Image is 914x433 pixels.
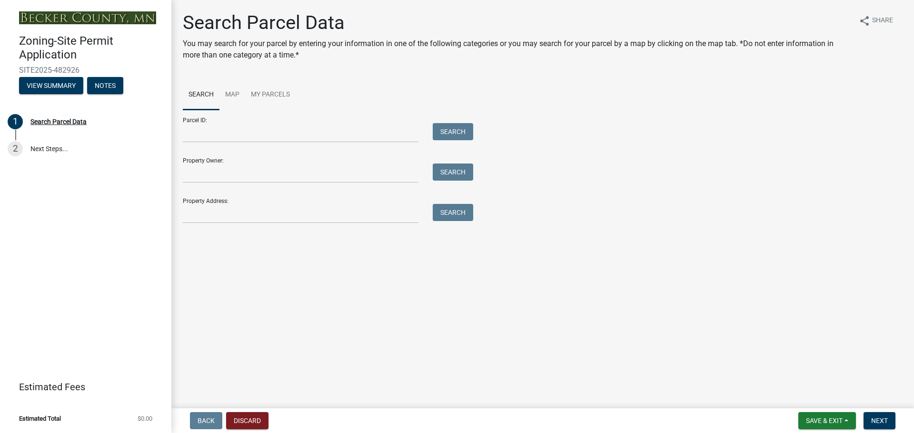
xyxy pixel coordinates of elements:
[19,82,83,90] wm-modal-confirm: Summary
[87,82,123,90] wm-modal-confirm: Notes
[226,412,268,429] button: Discard
[8,377,156,396] a: Estimated Fees
[8,141,23,156] div: 2
[798,412,856,429] button: Save & Exit
[806,417,843,424] span: Save & Exit
[871,417,888,424] span: Next
[864,412,895,429] button: Next
[859,15,870,27] i: share
[433,164,473,181] button: Search
[190,412,222,429] button: Back
[19,415,61,422] span: Estimated Total
[19,34,164,62] h4: Zoning-Site Permit Application
[19,11,156,24] img: Becker County, Minnesota
[87,77,123,94] button: Notes
[872,15,893,27] span: Share
[198,417,215,424] span: Back
[245,80,296,110] a: My Parcels
[19,77,83,94] button: View Summary
[183,80,219,110] a: Search
[183,11,851,34] h1: Search Parcel Data
[183,38,851,61] p: You may search for your parcel by entering your information in one of the following categories or...
[19,66,152,75] span: SITE2025-482926
[30,118,87,125] div: Search Parcel Data
[433,204,473,221] button: Search
[219,80,245,110] a: Map
[433,123,473,140] button: Search
[8,114,23,129] div: 1
[138,415,152,422] span: $0.00
[851,11,901,30] button: shareShare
